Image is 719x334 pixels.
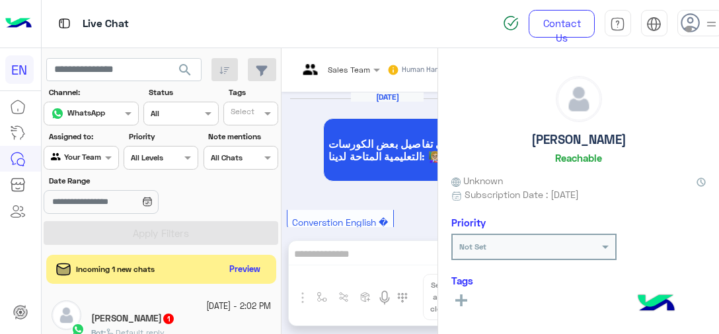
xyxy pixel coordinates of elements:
h6: Priority [451,217,486,228]
label: Date Range [49,175,197,187]
label: Channel: [49,86,137,98]
a: Contact Us [529,10,595,38]
span: 1 [163,314,174,324]
label: Status [149,86,217,98]
img: teams.png [298,64,322,86]
span: فيما يلي تفاصيل بعض الكورسات التعليمية المتاحة لدينا: 👩🏼‍🏫📚📝 [328,137,483,162]
img: tab [646,17,662,32]
h5: Menna Adel [91,313,175,324]
label: Tags [229,86,277,98]
button: Apply Filters [44,221,278,245]
label: Priority [129,131,197,143]
img: hulul-logo.png [633,281,679,327]
button: search [169,58,202,86]
a: tab [605,10,631,38]
h6: Tags [451,275,706,286]
small: [DATE] - 2:02 PM [206,300,271,313]
img: spinner [503,15,519,31]
div: EN [5,55,34,84]
img: defaultAdmin.png [52,300,81,330]
span: search [177,62,193,78]
img: defaultAdmin.png [556,77,601,121]
span: Subscription Date : [DATE] [465,187,579,201]
h6: Reachable [555,152,602,164]
b: Not Set [459,242,486,251]
span: Converstion English � [292,217,388,228]
label: Assigned to: [49,131,117,143]
img: tab [56,15,73,32]
h6: [DATE] [351,92,424,102]
h5: [PERSON_NAME] [531,132,626,147]
div: Select [229,106,254,121]
span: Incoming 1 new chats [76,263,155,275]
img: Logo [5,10,32,38]
small: Human Handover [402,65,457,75]
p: Live Chat [83,15,129,33]
button: Send and close [423,274,457,320]
span: Sales Team [328,65,370,75]
span: Unknown [451,174,503,187]
button: Preview [224,260,266,279]
label: Note mentions [208,131,276,143]
img: tab [610,17,625,32]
